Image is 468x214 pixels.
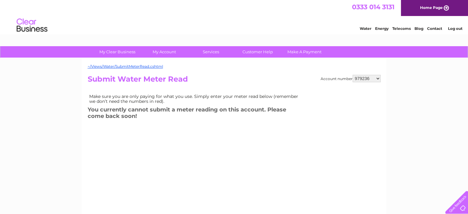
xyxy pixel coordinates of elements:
[186,46,236,58] a: Services
[360,26,371,31] a: Water
[232,46,283,58] a: Customer Help
[88,105,303,122] h3: You currently cannot submit a meter reading on this account. Please come back soon!
[352,3,394,11] a: 0333 014 3131
[427,26,442,31] a: Contact
[448,26,462,31] a: Log out
[88,75,381,87] h2: Submit Water Meter Read
[392,26,411,31] a: Telecoms
[16,16,48,35] img: logo.png
[414,26,423,31] a: Blog
[88,64,163,69] a: ~/Views/Water/SubmitMeterRead.cshtml
[139,46,190,58] a: My Account
[321,75,381,82] div: Account number
[89,3,380,30] div: Clear Business is a trading name of Verastar Limited (registered in [GEOGRAPHIC_DATA] No. 3667643...
[279,46,330,58] a: Make A Payment
[92,46,143,58] a: My Clear Business
[88,92,303,105] td: Make sure you are only paying for what you use. Simply enter your meter read below (remember we d...
[375,26,389,31] a: Energy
